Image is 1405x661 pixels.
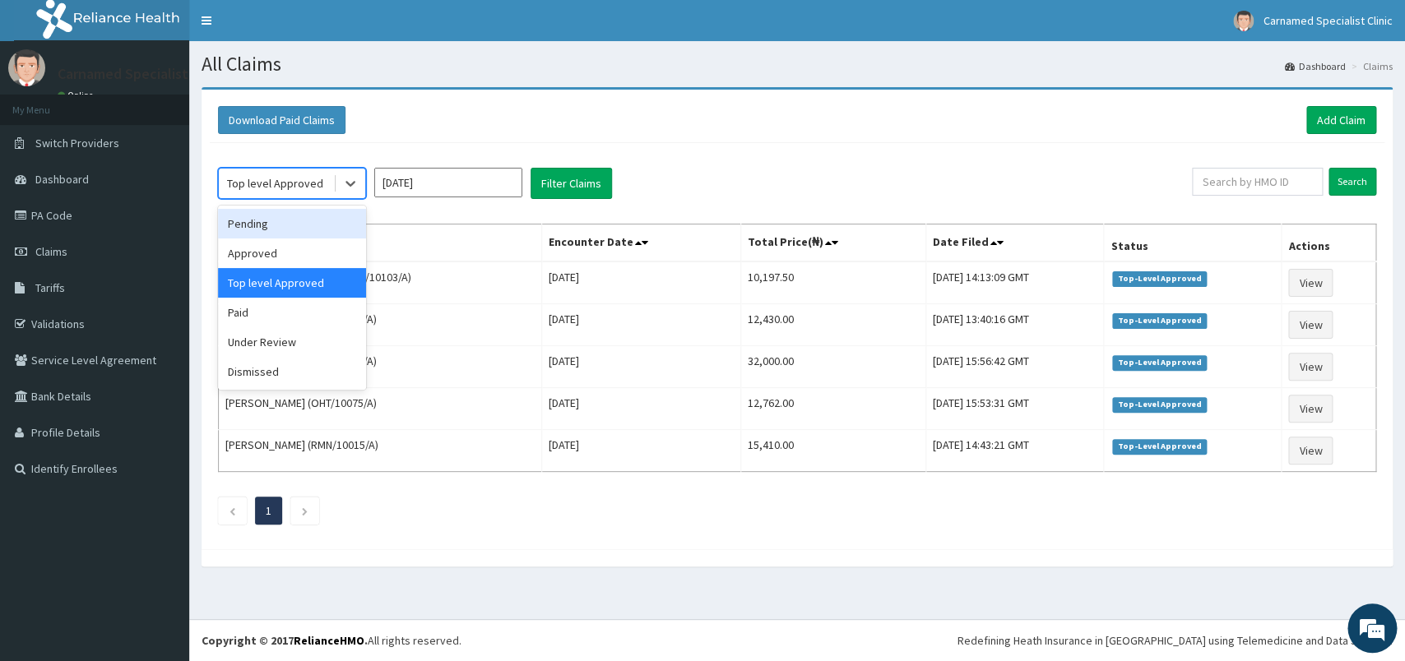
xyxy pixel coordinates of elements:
span: Switch Providers [35,136,119,150]
th: Encounter Date [541,224,740,262]
td: [DATE] 14:13:09 GMT [925,261,1104,304]
td: [PERSON_NAME] (SGE/10013/A) [219,304,542,346]
a: Dashboard [1285,59,1346,73]
p: Carnamed Specialist Clinic [58,67,226,81]
th: Date Filed [925,224,1104,262]
input: Search by HMO ID [1192,168,1323,196]
h1: All Claims [202,53,1393,75]
div: Paid [218,298,366,327]
a: Online [58,90,97,101]
span: Dashboard [35,172,89,187]
button: Download Paid Claims [218,106,345,134]
div: Redefining Heath Insurance in [GEOGRAPHIC_DATA] using Telemedicine and Data Science! [958,632,1393,649]
td: [DATE] 14:43:21 GMT [925,430,1104,472]
td: 12,762.00 [741,388,926,430]
footer: All rights reserved. [189,619,1405,661]
textarea: Type your message and hit 'Enter' [8,449,313,506]
div: Minimize live chat window [270,8,309,48]
a: Add Claim [1306,106,1376,134]
td: [DATE] 15:53:31 GMT [925,388,1104,430]
div: Dismissed [218,357,366,386]
td: [DATE] 13:40:16 GMT [925,304,1104,346]
button: Filter Claims [531,168,612,199]
a: View [1288,395,1333,423]
span: Top-Level Approved [1112,271,1207,286]
a: View [1288,437,1333,465]
img: d_794563401_company_1708531726252_794563401 [30,82,67,123]
th: Status [1104,224,1282,262]
span: Top-Level Approved [1112,355,1207,370]
div: Under Review [218,327,366,357]
li: Claims [1347,59,1393,73]
td: [PERSON_NAME] (RMN/10015/A) [219,430,542,472]
td: 15,410.00 [741,430,926,472]
td: [DATE] [541,261,740,304]
td: 32,000.00 [741,346,926,388]
span: Tariffs [35,280,65,295]
span: Top-Level Approved [1112,313,1207,328]
td: [DATE] [541,346,740,388]
a: Next page [301,503,308,518]
a: View [1288,269,1333,297]
td: Blessing Favour Olamide (tvl/10103/A) [219,261,542,304]
th: Name [219,224,542,262]
span: Claims [35,244,67,259]
td: [DATE] [541,388,740,430]
td: [PERSON_NAME] (OHT/10075/A) [219,388,542,430]
div: Top level Approved [227,175,323,192]
a: View [1288,353,1333,381]
span: Top-Level Approved [1112,439,1207,454]
td: [DATE] 15:56:42 GMT [925,346,1104,388]
a: View [1288,311,1333,339]
th: Actions [1282,224,1376,262]
input: Select Month and Year [374,168,522,197]
th: Total Price(₦) [741,224,926,262]
td: [DATE] [541,430,740,472]
span: We're online! [95,207,227,373]
td: [DATE] [541,304,740,346]
span: Top-Level Approved [1112,397,1207,412]
a: Page 1 is your current page [266,503,271,518]
div: Top level Approved [218,268,366,298]
input: Search [1328,168,1376,196]
td: [PERSON_NAME] (OHT/10075/A) [219,346,542,388]
strong: Copyright © 2017 . [202,633,368,648]
a: Previous page [229,503,236,518]
img: User Image [8,49,45,86]
img: User Image [1233,11,1254,31]
div: Chat with us now [86,92,276,113]
div: Approved [218,238,366,268]
span: Carnamed Specialist Clinic [1264,13,1393,28]
td: 12,430.00 [741,304,926,346]
div: Pending [218,209,366,238]
td: 10,197.50 [741,261,926,304]
a: RelianceHMO [294,633,364,648]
